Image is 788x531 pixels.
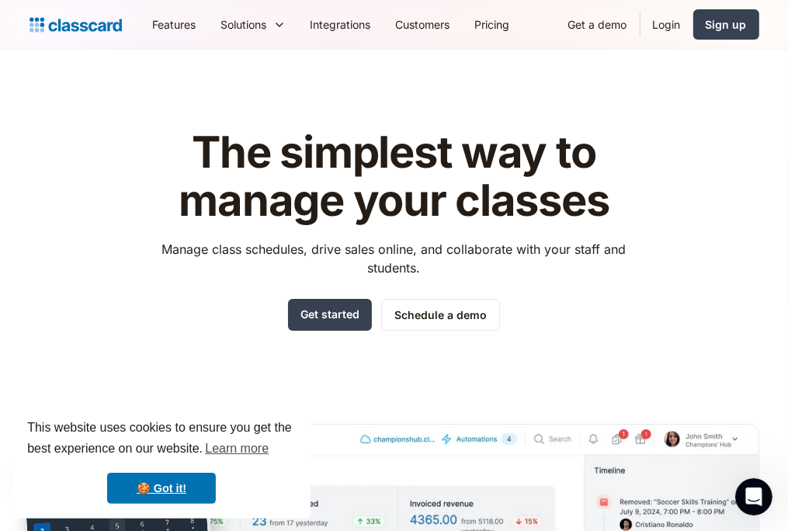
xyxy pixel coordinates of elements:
[288,299,372,331] a: Get started
[27,418,296,460] span: This website uses cookies to ensure you get the best experience on our website.
[107,473,216,504] a: dismiss cookie message
[298,7,384,42] a: Integrations
[706,16,747,33] div: Sign up
[556,7,640,42] a: Get a demo
[148,129,640,224] h1: The simplest way to manage your classes
[203,437,271,460] a: learn more about cookies
[148,240,640,277] p: Manage class schedules, drive sales online, and collaborate with your staff and students.
[384,7,463,42] a: Customers
[381,299,500,331] a: Schedule a demo
[640,7,693,42] a: Login
[463,7,522,42] a: Pricing
[735,478,772,515] iframe: Intercom live chat
[30,14,122,36] a: home
[693,9,759,40] a: Sign up
[221,16,267,33] div: Solutions
[141,7,209,42] a: Features
[12,404,311,519] div: cookieconsent
[209,7,298,42] div: Solutions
